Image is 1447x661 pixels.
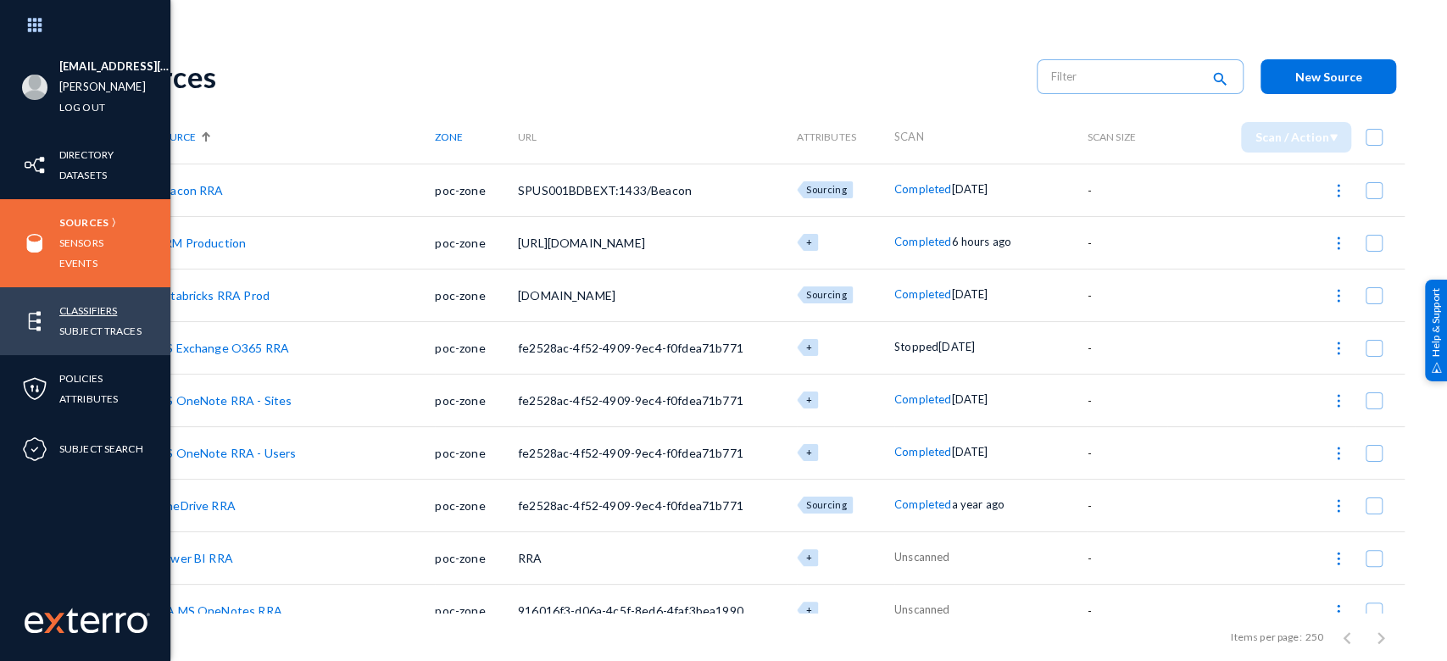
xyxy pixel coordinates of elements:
[518,446,743,460] span: fe2528ac-4f52-4909-9ec4-f0fdea71b771
[435,321,518,374] td: poc-zone
[894,550,949,564] span: Unscanned
[1087,216,1167,269] td: -
[156,131,435,143] div: Source
[59,57,170,77] li: [EMAIL_ADDRESS][PERSON_NAME][DOMAIN_NAME]
[806,394,812,405] span: +
[59,233,103,253] a: Sensors
[806,236,812,247] span: +
[1330,550,1347,567] img: icon-more.svg
[894,130,924,143] span: Scan
[938,340,975,353] span: [DATE]
[1330,287,1347,304] img: icon-more.svg
[156,183,224,197] a: Beacon RRA
[518,183,692,197] span: SPUS001BDBEXT:1433/Beacon
[1330,340,1347,357] img: icon-more.svg
[1231,630,1301,645] div: Items per page:
[112,59,1020,94] div: Sources
[1261,59,1396,94] button: New Source
[797,131,856,143] span: Attributes
[1087,269,1167,321] td: -
[435,269,518,321] td: poc-zone
[1087,479,1167,531] td: -
[1087,374,1167,426] td: -
[435,164,518,216] td: poc-zone
[1087,164,1167,216] td: -
[156,341,289,355] a: MS Exchange O365 RRA
[1364,620,1398,654] button: Next page
[59,439,143,458] a: Subject Search
[951,497,1005,511] span: a year ago
[1087,531,1167,584] td: -
[435,426,518,479] td: poc-zone
[156,603,282,618] a: QA MS OneNotes RRA
[1330,445,1347,462] img: icon-more.svg
[894,392,951,406] span: Completed
[435,131,518,143] div: Zone
[518,236,645,250] span: [URL][DOMAIN_NAME]
[156,551,233,565] a: Power BI RRA
[951,445,988,458] span: [DATE]
[22,308,47,334] img: icon-elements.svg
[156,131,196,143] span: Source
[894,340,938,353] span: Stopped
[894,497,951,511] span: Completed
[951,287,988,301] span: [DATE]
[9,7,60,43] img: app launcher
[156,393,292,408] a: MS OneNote RRA - Sites
[59,213,109,232] a: Sources
[59,301,117,320] a: Classifiers
[518,341,743,355] span: fe2528ac-4f52-4909-9ec4-f0fdea71b771
[22,75,47,100] img: blank-profile-picture.png
[156,446,297,460] a: MS OneNote RRA - Users
[951,235,1011,248] span: 6 hours ago
[59,389,118,408] a: Attributes
[156,498,236,513] a: OneDrive RRA
[59,321,142,341] a: Subject Traces
[806,499,846,510] span: Sourcing
[22,376,47,402] img: icon-policies.svg
[1087,321,1167,374] td: -
[435,131,463,143] span: Zone
[156,236,246,250] a: CRM Production
[435,479,518,531] td: poc-zone
[894,445,951,458] span: Completed
[59,145,114,164] a: Directory
[435,374,518,426] td: poc-zone
[59,97,105,117] a: Log out
[156,288,270,303] a: Databricks RRA Prod
[806,604,812,615] span: +
[1431,362,1442,373] img: help_support.svg
[1330,182,1347,199] img: icon-more.svg
[59,369,103,388] a: Policies
[1087,584,1167,636] td: -
[806,289,846,300] span: Sourcing
[59,77,146,97] a: [PERSON_NAME]
[806,342,812,353] span: +
[22,153,47,178] img: icon-inventory.svg
[25,608,150,633] img: exterro-work-mark.svg
[951,182,988,196] span: [DATE]
[894,235,951,248] span: Completed
[806,552,812,563] span: +
[22,231,47,256] img: icon-sources.svg
[435,584,518,636] td: poc-zone
[518,551,542,565] span: RRA
[894,182,951,196] span: Completed
[518,288,615,303] span: [DOMAIN_NAME]
[1210,69,1230,92] mat-icon: search
[1330,620,1364,654] button: Previous page
[435,216,518,269] td: poc-zone
[59,165,107,185] a: Datasets
[1305,630,1323,645] div: 250
[518,131,537,143] span: URL
[1087,426,1167,479] td: -
[1330,603,1347,619] img: icon-more.svg
[518,498,743,513] span: fe2528ac-4f52-4909-9ec4-f0fdea71b771
[1330,497,1347,514] img: icon-more.svg
[951,392,988,406] span: [DATE]
[1295,69,1362,84] span: New Source
[1330,235,1347,252] img: icon-more.svg
[44,613,64,633] img: exterro-logo.svg
[22,436,47,462] img: icon-compliance.svg
[894,603,949,616] span: Unscanned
